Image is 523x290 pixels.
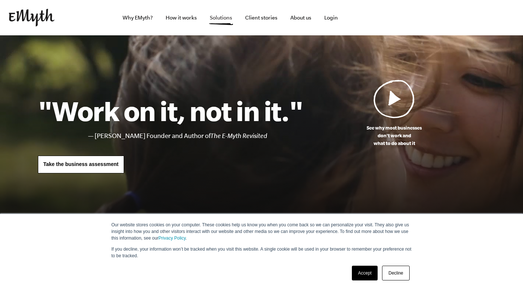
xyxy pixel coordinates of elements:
[382,266,409,280] a: Decline
[112,222,412,241] p: Our website stores cookies on your computer. These cookies help us know you when you come back so...
[356,10,433,26] iframe: Embedded CTA
[303,124,485,147] p: See why most businesses don't work and what to do about it
[437,10,514,26] iframe: Embedded CTA
[95,131,303,141] li: [PERSON_NAME] Founder and Author of
[211,132,267,139] i: The E-Myth Revisited
[159,236,186,241] a: Privacy Policy
[112,246,412,259] p: If you decline, your information won’t be tracked when you visit this website. A single cookie wi...
[38,95,303,127] h1: "Work on it, not in it."
[352,266,378,280] a: Accept
[374,79,415,118] img: Play Video
[303,79,485,147] a: See why most businessesdon't work andwhat to do about it
[9,9,54,26] img: EMyth
[38,156,124,173] a: Take the business assessment
[43,161,119,167] span: Take the business assessment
